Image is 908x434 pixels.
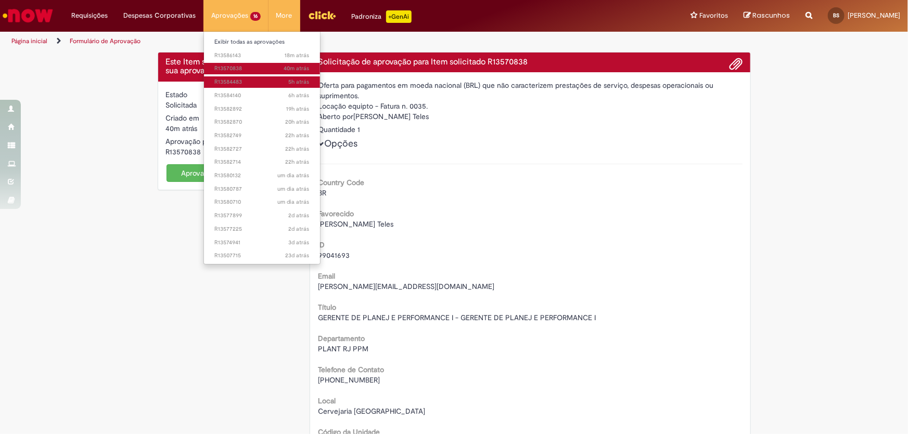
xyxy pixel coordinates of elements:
time: 29/09/2025 08:30:06 [289,239,310,246]
span: R13570838 [214,64,310,73]
span: R13577899 [214,212,310,220]
a: Exibir todas as aprovações [204,36,320,48]
span: 20h atrás [286,118,310,126]
span: [PERSON_NAME] [848,11,900,20]
time: 30/09/2025 11:01:32 [278,198,310,206]
time: 30/09/2025 16:19:16 [286,131,310,139]
span: BR [318,188,326,198]
time: 30/09/2025 14:10:30 [278,172,310,179]
b: Favorecido [318,209,354,218]
button: Aprovar [167,164,221,182]
a: Aberto R13582749 : [204,130,320,141]
b: Título [318,303,336,312]
time: 01/10/2025 13:42:41 [166,124,198,133]
span: [PHONE_NUMBER] [318,375,380,385]
a: Aberto R13580132 : [204,170,320,181]
span: R13577225 [214,225,310,233]
span: Cervejaria [GEOGRAPHIC_DATA] [318,406,425,416]
label: Aberto por [318,111,353,122]
p: +GenAi [386,10,412,23]
time: 29/09/2025 15:48:33 [289,212,310,219]
time: 30/09/2025 11:12:33 [278,185,310,193]
span: R13507715 [214,252,310,260]
span: R13584140 [214,91,310,100]
ul: Aprovações [203,31,321,265]
a: Aberto R13582714 : [204,156,320,168]
h4: Este Item solicitado requer a sua aprovação [166,58,286,76]
span: 40m atrás [166,124,198,133]
span: 19h atrás [287,105,310,113]
div: 01/10/2025 13:42:41 [166,123,286,134]
time: 01/10/2025 09:31:40 [289,78,310,86]
span: R13586143 [214,51,310,60]
time: 29/09/2025 14:23:49 [289,225,310,233]
span: BS [833,12,839,19]
b: Local [318,396,336,405]
span: 2d atrás [289,225,310,233]
span: 18m atrás [285,51,310,59]
a: Aberto R13586143 : [204,50,320,61]
span: R13582727 [214,145,310,153]
div: R13570838 [166,147,286,157]
time: 01/10/2025 13:42:41 [284,64,310,72]
label: Estado [166,89,188,100]
b: Departamento [318,334,365,343]
label: Aprovação para [166,136,216,147]
span: 22h atrás [286,145,310,153]
div: Padroniza [352,10,412,23]
span: 2d atrás [289,212,310,219]
a: Aberto R13574941 : [204,237,320,248]
span: R13580710 [214,198,310,206]
a: Aberto R13570838 : [204,63,320,74]
span: Aprovações [211,10,248,21]
ul: Trilhas de página [8,32,597,51]
span: [PERSON_NAME] Teles [318,219,393,229]
span: [PERSON_NAME][EMAIL_ADDRESS][DOMAIN_NAME] [318,282,494,291]
span: Despesas Corporativas [123,10,196,21]
time: 30/09/2025 18:26:51 [286,118,310,126]
span: PLANT RJ PPM [318,344,368,353]
span: 99041693 [318,251,350,260]
b: Country Code [318,178,364,187]
span: Requisições [71,10,108,21]
a: Aberto R13582870 : [204,116,320,128]
span: Rascunhos [752,10,790,20]
time: 30/09/2025 16:16:23 [286,145,310,153]
a: Aberto R13580710 : [204,196,320,208]
span: 5h atrás [289,78,310,86]
label: Criado em [166,113,200,123]
span: 3d atrás [289,239,310,246]
img: click_logo_yellow_360x200.png [308,7,336,23]
a: Aberto R13584140 : [204,90,320,101]
b: Email [318,271,335,281]
a: Aberto R13584483 : [204,76,320,88]
img: ServiceNow [1,5,55,26]
div: Oferta para pagamentos em moeda nacional (BRL) que não caracterizem prestações de serviço, despes... [318,80,743,101]
b: Telefone de Contato [318,365,384,374]
time: 09/09/2025 14:17:24 [286,252,310,259]
a: Formulário de Aprovação [70,37,140,45]
div: [PERSON_NAME] Teles [318,111,743,124]
a: Aberto R13580787 : [204,183,320,195]
a: Aberto R13507715 : [204,250,320,261]
span: R13582892 [214,105,310,113]
span: 16 [250,12,261,21]
a: Aberto R13582892 : [204,103,320,115]
div: Solicitada [166,100,286,110]
span: um dia atrás [278,172,310,179]
div: Locação equipto - Fatura n. 0035. [318,101,743,111]
span: um dia atrás [278,185,310,193]
span: 40m atrás [284,64,310,72]
a: Aberto R13577899 : [204,210,320,221]
span: R13582749 [214,131,310,140]
span: 22h atrás [286,158,310,166]
h4: Solicitação de aprovação para Item solicitado R13570838 [318,58,743,67]
time: 01/10/2025 14:04:35 [285,51,310,59]
span: um dia atrás [278,198,310,206]
div: Quantidade 1 [318,124,743,135]
span: Favoritos [699,10,728,21]
span: 6h atrás [289,91,310,99]
a: Aberto R13582727 : [204,143,320,155]
span: 23d atrás [286,252,310,259]
span: GERENTE DE PLANEJ E PERFORMANCE I - GERENTE DE PLANEJ E PERFORMANCE I [318,313,596,322]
